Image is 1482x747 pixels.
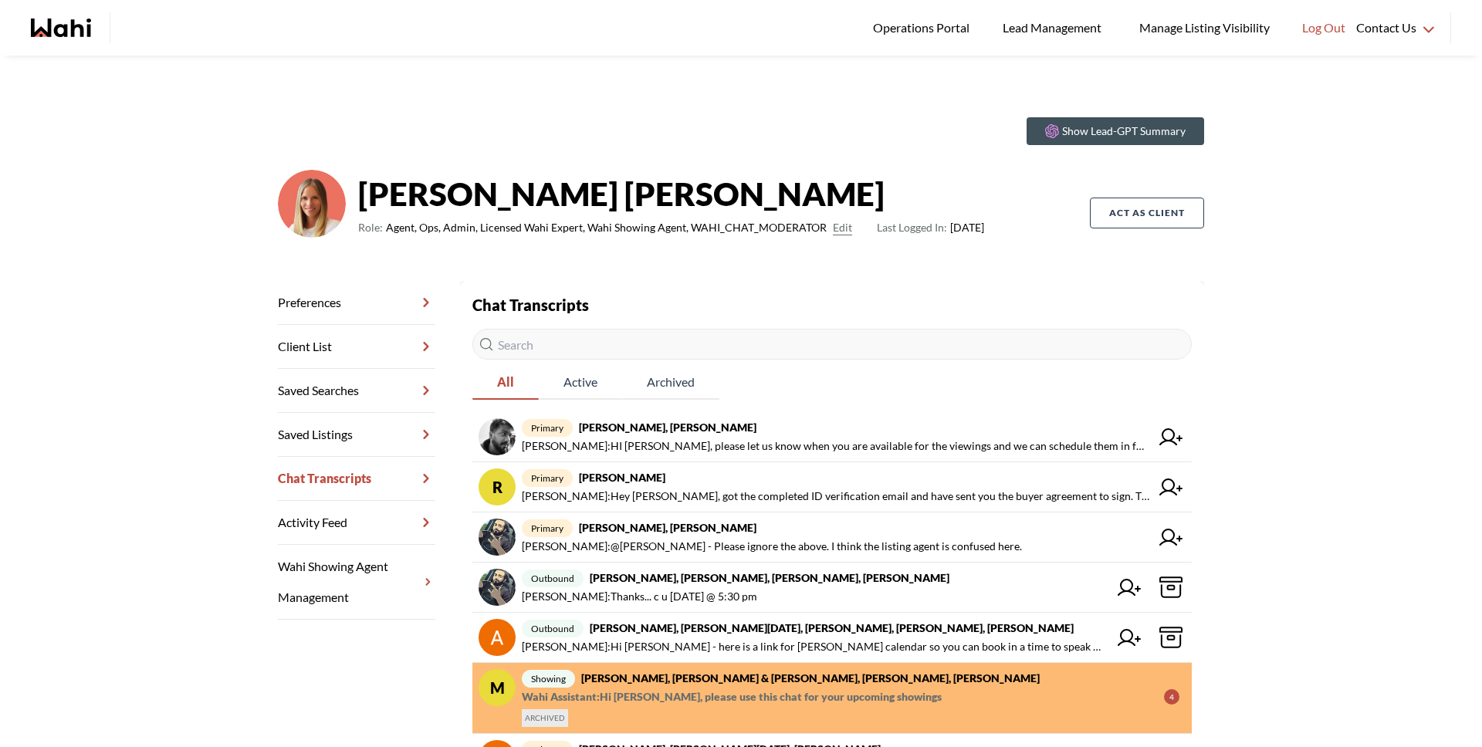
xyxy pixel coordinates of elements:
[622,366,719,398] span: Archived
[479,418,516,455] img: chat avatar
[386,218,827,237] span: Agent, Ops, Admin, Licensed Wahi Expert, Wahi Showing Agent, WAHI_CHAT_MODERATOR
[472,563,1192,613] a: outbound[PERSON_NAME], [PERSON_NAME], [PERSON_NAME], [PERSON_NAME][PERSON_NAME]:Thanks... c u [DA...
[1062,123,1186,139] p: Show Lead-GPT Summary
[522,637,1108,656] span: [PERSON_NAME] : Hi [PERSON_NAME] - here is a link for [PERSON_NAME] calendar so you can book in a...
[522,670,575,688] span: showing
[579,521,756,534] strong: [PERSON_NAME], [PERSON_NAME]
[522,519,573,537] span: primary
[479,569,516,606] img: chat avatar
[479,619,516,656] img: chat avatar
[579,421,756,434] strong: [PERSON_NAME], [PERSON_NAME]
[590,571,949,584] strong: [PERSON_NAME], [PERSON_NAME], [PERSON_NAME], [PERSON_NAME]
[479,468,516,505] div: R
[278,281,435,325] a: Preferences
[472,613,1192,663] a: outbound[PERSON_NAME], [PERSON_NAME][DATE], [PERSON_NAME], [PERSON_NAME], [PERSON_NAME][PERSON_NA...
[522,620,584,637] span: outbound
[358,171,984,217] strong: [PERSON_NAME] [PERSON_NAME]
[278,170,346,238] img: 0f07b375cde2b3f9.png
[522,537,1022,556] span: [PERSON_NAME] : @[PERSON_NAME] - Please ignore the above. I think the listing agent is confused h...
[358,218,383,237] span: Role:
[1302,18,1345,38] span: Log Out
[472,462,1192,512] a: Rprimary[PERSON_NAME][PERSON_NAME]:Hey [PERSON_NAME], got the completed ID verification email and...
[873,18,975,38] span: Operations Portal
[278,369,435,413] a: Saved Searches
[472,366,539,398] span: All
[1135,18,1274,38] span: Manage Listing Visibility
[1164,689,1179,705] div: 4
[522,570,584,587] span: outbound
[472,296,589,314] strong: Chat Transcripts
[522,587,757,606] span: [PERSON_NAME] : Thanks... c u [DATE] @ 5:30 pm
[522,419,573,437] span: primary
[877,221,947,234] span: Last Logged In:
[479,669,516,706] div: M
[522,437,1150,455] span: [PERSON_NAME] : HI [PERSON_NAME], please let us know when you are available for the viewings and ...
[472,512,1192,563] a: primary[PERSON_NAME], [PERSON_NAME][PERSON_NAME]:@[PERSON_NAME] - Please ignore the above. I thin...
[539,366,622,400] button: Active
[479,519,516,556] img: chat avatar
[622,366,719,400] button: Archived
[522,469,573,487] span: primary
[472,329,1192,360] input: Search
[278,413,435,457] a: Saved Listings
[1090,198,1204,228] button: Act as Client
[877,218,984,237] span: [DATE]
[539,366,622,398] span: Active
[833,218,852,237] button: Edit
[522,487,1150,505] span: [PERSON_NAME] : Hey [PERSON_NAME], got the completed ID verification email and have sent you the ...
[1003,18,1107,38] span: Lead Management
[278,457,435,501] a: Chat Transcripts
[278,325,435,369] a: Client List
[581,671,1040,684] strong: [PERSON_NAME], [PERSON_NAME] & [PERSON_NAME], [PERSON_NAME], [PERSON_NAME]
[278,545,435,620] a: Wahi Showing Agent Management
[472,412,1192,462] a: primary[PERSON_NAME], [PERSON_NAME][PERSON_NAME]:HI [PERSON_NAME], please let us know when you ar...
[522,688,942,706] span: Wahi Assistant : Hi [PERSON_NAME], please use this chat for your upcoming showings
[579,471,665,484] strong: [PERSON_NAME]
[472,366,539,400] button: All
[31,19,91,37] a: Wahi homepage
[590,621,1074,634] strong: [PERSON_NAME], [PERSON_NAME][DATE], [PERSON_NAME], [PERSON_NAME], [PERSON_NAME]
[522,709,568,727] span: ARCHIVED
[278,501,435,545] a: Activity Feed
[472,663,1192,734] a: Mshowing[PERSON_NAME], [PERSON_NAME] & [PERSON_NAME], [PERSON_NAME], [PERSON_NAME]Wahi Assistant:...
[1027,117,1204,145] button: Show Lead-GPT Summary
